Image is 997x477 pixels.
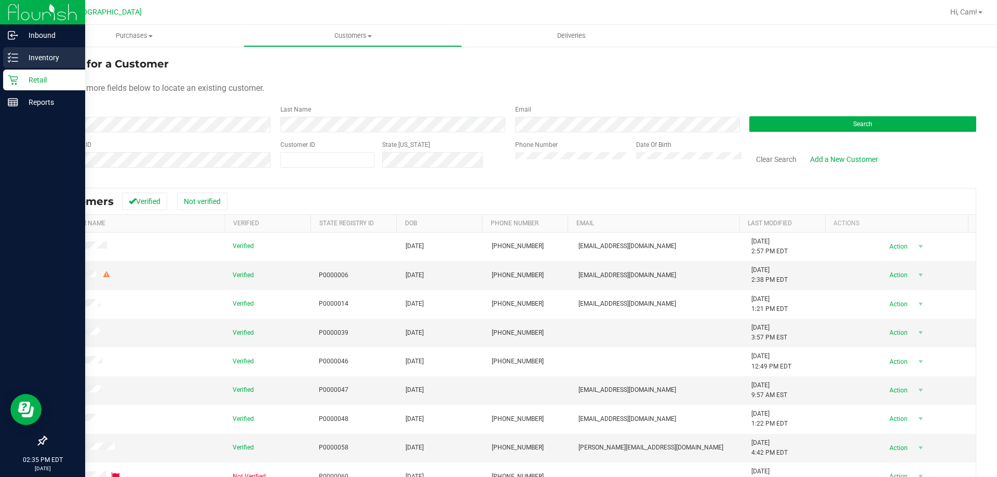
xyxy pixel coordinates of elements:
[319,414,348,424] span: P0000048
[880,325,914,340] span: Action
[233,385,254,395] span: Verified
[880,297,914,311] span: Action
[18,29,80,42] p: Inbound
[71,8,142,17] span: [GEOGRAPHIC_DATA]
[880,355,914,369] span: Action
[751,380,787,400] span: [DATE] 9:57 AM EST
[578,385,676,395] span: [EMAIL_ADDRESS][DOMAIN_NAME]
[46,58,169,70] span: Search for a Customer
[8,52,18,63] inline-svg: Inventory
[233,328,254,338] span: Verified
[18,96,80,108] p: Reports
[406,270,424,280] span: [DATE]
[319,357,348,366] span: P0000046
[18,51,80,64] p: Inventory
[18,74,80,86] p: Retail
[492,328,544,338] span: [PHONE_NUMBER]
[749,116,976,132] button: Search
[578,270,676,280] span: [EMAIL_ADDRESS][DOMAIN_NAME]
[8,97,18,107] inline-svg: Reports
[578,414,676,424] span: [EMAIL_ADDRESS][DOMAIN_NAME]
[406,414,424,424] span: [DATE]
[492,270,544,280] span: [PHONE_NUMBER]
[5,455,80,465] p: 02:35 PM EDT
[751,237,788,256] span: [DATE] 2:57 PM EDT
[25,31,244,40] span: Purchases
[406,357,424,366] span: [DATE]
[803,151,885,168] a: Add a New Customer
[319,270,348,280] span: P0000006
[914,239,927,254] span: select
[636,140,671,149] label: Date Of Birth
[751,351,791,371] span: [DATE] 12:49 PM EDT
[751,438,788,458] span: [DATE] 4:42 PM EDT
[492,443,544,453] span: [PHONE_NUMBER]
[853,120,872,128] span: Search
[319,443,348,453] span: P0000058
[880,441,914,455] span: Action
[46,83,264,93] span: Use one or more fields below to locate an existing customer.
[406,328,424,338] span: [DATE]
[492,357,544,366] span: [PHONE_NUMBER]
[751,294,788,314] span: [DATE] 1:21 PM EDT
[233,241,254,251] span: Verified
[244,25,462,47] a: Customers
[405,220,417,227] a: DOB
[382,140,430,149] label: State [US_STATE]
[751,409,788,429] span: [DATE] 1:22 PM EDT
[406,241,424,251] span: [DATE]
[950,8,977,16] span: Hi, Cam!
[543,31,600,40] span: Deliveries
[578,241,676,251] span: [EMAIL_ADDRESS][DOMAIN_NAME]
[5,465,80,472] p: [DATE]
[8,75,18,85] inline-svg: Retail
[749,151,803,168] button: Clear Search
[880,239,914,254] span: Action
[10,394,42,425] iframe: Resource center
[8,30,18,40] inline-svg: Inbound
[492,299,544,309] span: [PHONE_NUMBER]
[319,385,348,395] span: P0000047
[406,385,424,395] span: [DATE]
[233,299,254,309] span: Verified
[319,220,374,227] a: State Registry Id
[880,383,914,398] span: Action
[233,414,254,424] span: Verified
[914,441,927,455] span: select
[492,241,544,251] span: [PHONE_NUMBER]
[492,414,544,424] span: [PHONE_NUMBER]
[914,325,927,340] span: select
[833,220,964,227] div: Actions
[233,220,259,227] a: Verified
[319,299,348,309] span: P0000014
[914,412,927,426] span: select
[515,105,531,114] label: Email
[233,357,254,366] span: Verified
[319,328,348,338] span: P0000039
[406,299,424,309] span: [DATE]
[515,140,558,149] label: Phone Number
[177,193,227,210] button: Not verified
[880,412,914,426] span: Action
[491,220,538,227] a: Phone Number
[751,323,787,343] span: [DATE] 3:57 PM EST
[233,443,254,453] span: Verified
[748,220,792,227] a: Last Modified
[914,297,927,311] span: select
[280,105,311,114] label: Last Name
[578,299,676,309] span: [EMAIL_ADDRESS][DOMAIN_NAME]
[462,25,681,47] a: Deliveries
[914,383,927,398] span: select
[576,220,594,227] a: Email
[406,443,424,453] span: [DATE]
[914,268,927,282] span: select
[914,355,927,369] span: select
[102,270,111,280] div: Warning - Level 2
[880,268,914,282] span: Action
[578,443,723,453] span: [PERSON_NAME][EMAIL_ADDRESS][DOMAIN_NAME]
[244,31,462,40] span: Customers
[25,25,244,47] a: Purchases
[280,140,315,149] label: Customer ID
[122,193,167,210] button: Verified
[751,265,788,285] span: [DATE] 2:38 PM EDT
